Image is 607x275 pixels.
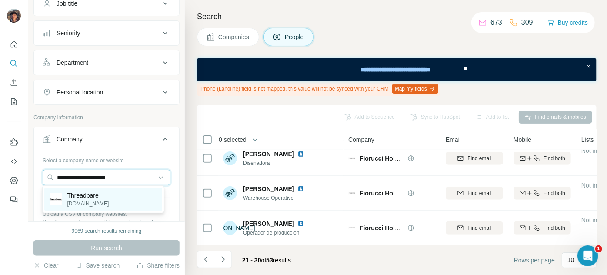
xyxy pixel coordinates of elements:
[348,135,374,144] span: Company
[490,17,502,28] p: 673
[137,261,180,270] button: Share filters
[467,224,491,232] span: Find email
[266,257,273,264] span: 53
[243,150,294,158] span: [PERSON_NAME]
[43,210,170,218] p: Upload a CSV of company websites.
[197,81,440,96] div: Phone (Landline) field is not mapped, this value will not be synced with your CRM
[446,135,461,144] span: Email
[242,257,261,264] span: 21 - 30
[67,200,109,208] p: [DOMAIN_NAME]
[360,190,434,197] span: Fiorucci Holdings Limited
[514,256,555,265] span: Rows per page
[243,184,294,193] span: [PERSON_NAME]
[360,155,434,162] span: Fiorucci Holdings Limited
[7,56,21,71] button: Search
[446,221,503,235] button: Find email
[544,154,565,162] span: Find both
[7,134,21,150] button: Use Surfe on LinkedIn
[567,255,574,264] p: 10
[348,225,355,231] img: Logo of Fiorucci Holdings Limited
[34,23,179,44] button: Seniority
[223,151,237,165] img: Avatar
[223,186,237,200] img: Avatar
[214,251,232,268] button: Navigate to next page
[297,220,304,227] img: LinkedIn logo
[57,135,83,144] div: Company
[581,135,594,144] span: Lists
[197,251,214,268] button: Navigate to previous page
[34,129,179,153] button: Company
[360,225,434,231] span: Fiorucci Holdings Limited
[7,37,21,52] button: Quick start
[243,194,308,202] span: Warehouse Operative
[243,219,294,228] span: [PERSON_NAME]
[34,52,179,73] button: Department
[392,84,438,94] button: Map my fields
[33,261,58,270] button: Clear
[242,257,291,264] span: results
[34,82,179,103] button: Personal location
[297,185,304,192] img: LinkedIn logo
[467,154,491,162] span: Find email
[7,173,21,188] button: Dashboard
[243,229,308,237] span: Operador de producción
[218,33,250,41] span: Companies
[595,245,602,252] span: 1
[33,114,180,121] p: Company information
[446,152,503,165] button: Find email
[446,187,503,200] button: Find email
[223,221,237,235] div: [PERSON_NAME]
[514,187,571,200] button: Find both
[50,193,62,205] img: Threadbare
[7,192,21,208] button: Feedback
[57,88,103,97] div: Personal location
[544,224,565,232] span: Find both
[521,17,533,28] p: 309
[467,189,491,197] span: Find email
[72,227,142,235] div: 9969 search results remaining
[514,152,571,165] button: Find both
[348,155,355,162] img: Logo of Fiorucci Holdings Limited
[43,153,170,164] div: Select a company name or website
[197,10,597,23] h4: Search
[7,9,21,23] img: Avatar
[7,154,21,169] button: Use Surfe API
[57,58,88,67] div: Department
[577,245,598,266] iframe: Intercom live chat
[57,29,80,37] div: Seniority
[219,135,247,144] span: 0 selected
[547,17,588,29] button: Buy credits
[514,135,531,144] span: Mobile
[75,261,120,270] button: Save search
[544,189,565,197] span: Find both
[514,221,571,235] button: Find both
[243,159,308,167] span: Diseñadora
[197,58,597,81] iframe: Banner
[7,75,21,91] button: Enrich CSV
[43,218,170,226] p: Your list is private and won't be saved or shared.
[297,151,304,158] img: LinkedIn logo
[348,190,355,197] img: Logo of Fiorucci Holdings Limited
[285,33,305,41] span: People
[7,94,21,110] button: My lists
[67,191,109,200] p: Threadbare
[261,257,267,264] span: of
